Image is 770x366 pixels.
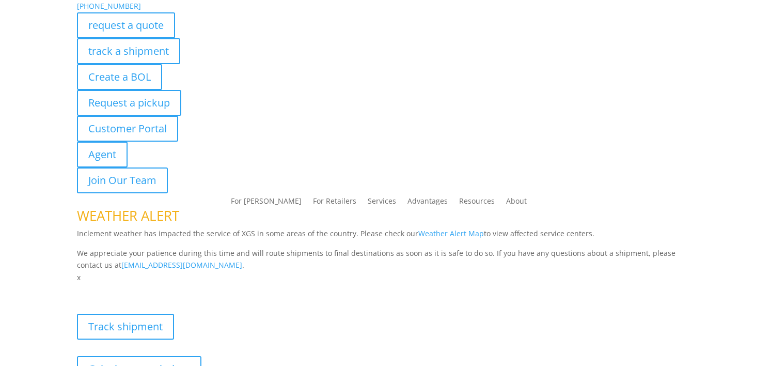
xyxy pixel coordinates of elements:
b: Visibility, transparency, and control for your entire supply chain. [77,285,307,295]
a: Join Our Team [77,167,168,193]
p: x [77,271,693,284]
a: Track shipment [77,314,174,340]
a: Agent [77,142,128,167]
a: Advantages [407,197,448,209]
a: For Retailers [313,197,356,209]
a: request a quote [77,12,175,38]
a: For [PERSON_NAME] [231,197,302,209]
a: About [506,197,527,209]
p: Inclement weather has impacted the service of XGS in some areas of the country. Please check our ... [77,227,693,247]
span: WEATHER ALERT [77,206,179,225]
a: [EMAIL_ADDRESS][DOMAIN_NAME] [121,260,242,270]
a: Customer Portal [77,116,178,142]
a: Resources [459,197,495,209]
a: Services [368,197,396,209]
a: [PHONE_NUMBER] [77,1,141,11]
a: track a shipment [77,38,180,64]
a: Weather Alert Map [418,228,484,238]
a: Create a BOL [77,64,162,90]
a: Request a pickup [77,90,181,116]
p: We appreciate your patience during this time and will route shipments to final destinations as so... [77,247,693,272]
